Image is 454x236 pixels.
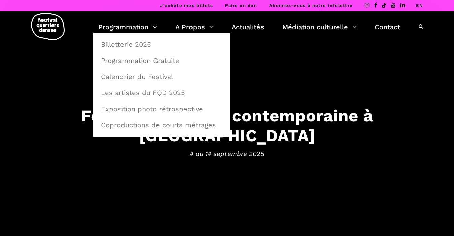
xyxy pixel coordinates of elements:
span: 4 au 14 septembre 2025 [19,149,436,159]
a: Programmation [98,21,157,33]
img: logo-fqd-med [31,13,65,40]
a: Faire un don [225,3,257,8]
h3: Festival de danse contemporaine à [GEOGRAPHIC_DATA] [19,106,436,145]
a: Médiation culturelle [282,21,357,33]
a: A Propos [175,21,214,33]
a: Exposition photo rétrospective [97,101,226,117]
a: Abonnez-vous à notre infolettre [269,3,353,8]
a: Les artistes du FQD 2025 [97,85,226,101]
a: EN [416,3,423,8]
a: Billetterie 2025 [97,37,226,52]
a: Programmation Gratuite [97,53,226,68]
a: Contact [375,21,400,33]
a: J’achète mes billets [160,3,213,8]
a: Actualités [232,21,264,33]
a: Calendrier du Festival [97,69,226,84]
